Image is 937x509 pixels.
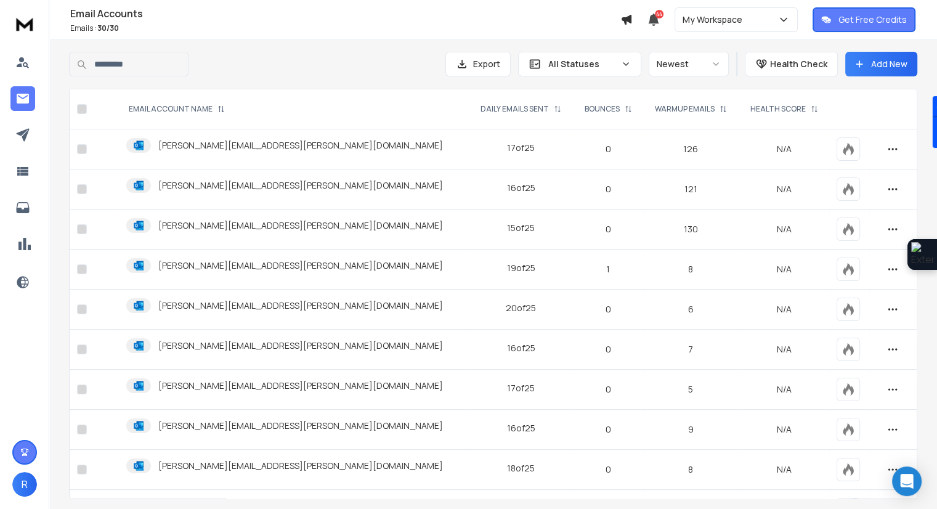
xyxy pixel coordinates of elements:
[158,299,443,312] p: [PERSON_NAME][EMAIL_ADDRESS][PERSON_NAME][DOMAIN_NAME]
[746,143,822,155] p: N/A
[70,23,620,33] p: Emails :
[643,370,739,410] td: 5
[643,330,739,370] td: 7
[746,263,822,275] p: N/A
[813,7,915,32] button: Get Free Credits
[643,129,739,169] td: 126
[838,14,907,26] p: Get Free Credits
[585,104,620,114] p: BOUNCES
[746,183,822,195] p: N/A
[158,139,443,152] p: [PERSON_NAME][EMAIL_ADDRESS][PERSON_NAME][DOMAIN_NAME]
[580,223,635,235] p: 0
[97,23,119,33] span: 30 / 30
[506,302,536,314] div: 20 of 25
[580,383,635,396] p: 0
[770,58,827,70] p: Health Check
[746,423,822,436] p: N/A
[507,422,535,434] div: 16 of 25
[507,382,535,394] div: 17 of 25
[750,104,806,114] p: HEALTH SCORE
[643,169,739,210] td: 121
[12,12,37,35] img: logo
[548,58,616,70] p: All Statuses
[580,343,635,356] p: 0
[745,52,838,76] button: Health Check
[746,383,822,396] p: N/A
[643,290,739,330] td: 6
[746,303,822,316] p: N/A
[158,460,443,472] p: [PERSON_NAME][EMAIL_ADDRESS][PERSON_NAME][DOMAIN_NAME]
[158,340,443,352] p: [PERSON_NAME][EMAIL_ADDRESS][PERSON_NAME][DOMAIN_NAME]
[70,6,620,21] h1: Email Accounts
[655,104,715,114] p: WARMUP EMAILS
[746,463,822,476] p: N/A
[507,462,535,474] div: 18 of 25
[129,104,225,114] div: EMAIL ACCOUNT NAME
[746,223,822,235] p: N/A
[158,420,443,432] p: [PERSON_NAME][EMAIL_ADDRESS][PERSON_NAME][DOMAIN_NAME]
[12,472,37,497] button: R
[481,104,549,114] p: DAILY EMAILS SENT
[649,52,729,76] button: Newest
[580,143,635,155] p: 0
[892,466,922,496] div: Open Intercom Messenger
[580,423,635,436] p: 0
[580,463,635,476] p: 0
[158,259,443,272] p: [PERSON_NAME][EMAIL_ADDRESS][PERSON_NAME][DOMAIN_NAME]
[507,222,535,234] div: 15 of 25
[158,219,443,232] p: [PERSON_NAME][EMAIL_ADDRESS][PERSON_NAME][DOMAIN_NAME]
[580,303,635,316] p: 0
[507,142,535,154] div: 17 of 25
[507,182,535,194] div: 16 of 25
[683,14,747,26] p: My Workspace
[580,183,635,195] p: 0
[643,410,739,450] td: 9
[158,179,443,192] p: [PERSON_NAME][EMAIL_ADDRESS][PERSON_NAME][DOMAIN_NAME]
[507,342,535,354] div: 16 of 25
[845,52,917,76] button: Add New
[746,343,822,356] p: N/A
[911,242,933,267] img: Extension Icon
[580,263,635,275] p: 1
[507,262,535,274] div: 19 of 25
[445,52,511,76] button: Export
[643,250,739,290] td: 8
[158,380,443,392] p: [PERSON_NAME][EMAIL_ADDRESS][PERSON_NAME][DOMAIN_NAME]
[643,450,739,490] td: 8
[655,10,663,18] span: 44
[643,210,739,250] td: 130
